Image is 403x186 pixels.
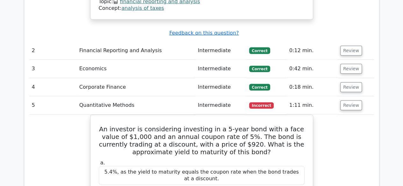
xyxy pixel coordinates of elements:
button: Review [340,46,362,56]
div: 5.4%, as the yield to maturity equals the coupon rate when the bond trades at a discount. [99,166,305,185]
div: Concept: [99,5,305,12]
td: Quantitative Methods [77,96,195,114]
td: 2 [29,42,77,60]
td: Intermediate [195,78,247,96]
a: Feedback on this question? [169,30,239,36]
td: Intermediate [195,96,247,114]
span: Incorrect [249,102,274,109]
td: 0:18 min. [287,78,338,96]
td: Intermediate [195,42,247,60]
button: Review [340,100,362,110]
button: Review [340,82,362,92]
span: a. [100,160,105,166]
td: 0:12 min. [287,42,338,60]
h5: An investor is considering investing in a 5-year bond with a face value of $1,000 and an annual c... [98,125,305,156]
td: Economics [77,60,195,78]
td: 0:42 min. [287,60,338,78]
span: Correct [249,47,270,54]
span: Correct [249,84,270,90]
a: analysis of taxes [121,5,164,11]
td: Financial Reporting and Analysis [77,42,195,60]
td: Intermediate [195,60,247,78]
td: 5 [29,96,77,114]
td: 4 [29,78,77,96]
td: Corporate Finance [77,78,195,96]
td: 3 [29,60,77,78]
button: Review [340,64,362,74]
span: Correct [249,66,270,72]
td: 1:11 min. [287,96,338,114]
